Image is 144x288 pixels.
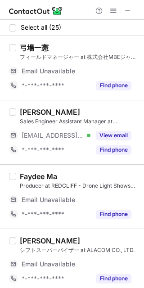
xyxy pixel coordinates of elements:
button: Reveal Button [96,210,131,219]
span: Select all (25) [21,24,61,31]
span: Email Unavailable [22,196,75,204]
span: Email Unavailable [22,260,75,268]
span: [EMAIL_ADDRESS][DOMAIN_NAME] [22,131,84,139]
div: 弓場一憲 [20,43,49,52]
div: シフトスーパーバイザー at ALACOM CO., LTD. [20,246,139,254]
span: Email Unavailable [22,67,75,75]
img: ContactOut v5.3.10 [9,5,63,16]
div: [PERSON_NAME] [20,108,80,117]
button: Reveal Button [96,131,131,140]
div: Producer at REDCLIFF - Drone Light Shows｜株式会社レッドクリフ [20,182,139,190]
div: Faydee Ma [20,172,57,181]
button: Reveal Button [96,81,131,90]
button: Reveal Button [96,274,131,283]
div: [PERSON_NAME] [20,236,80,245]
button: Reveal Button [96,145,131,154]
div: フィールドマネージャー at 株式会社MBEジャパン [20,53,139,61]
div: Sales Engineer Assistant Manager at [PERSON_NAME][GEOGRAPHIC_DATA] [20,117,139,126]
